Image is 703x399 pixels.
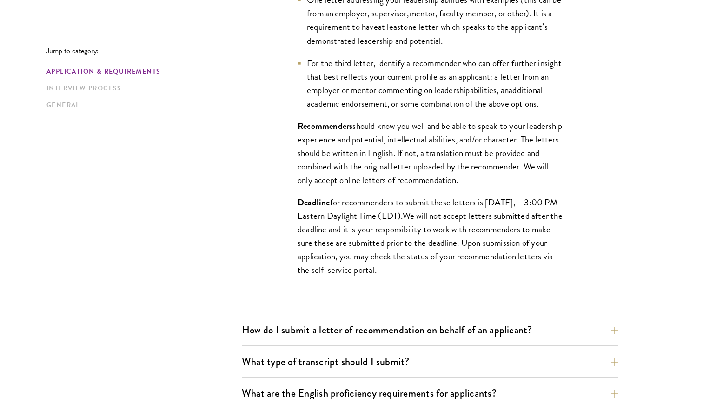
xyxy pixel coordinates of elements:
span: For the third letter, identify a recommender who can offer further insight that best reflects you... [307,56,562,97]
span: We will not accept letters submitted after the deadline and it is your responsibility to work wit... [298,209,563,277]
button: How do I submit a letter of recommendation on behalf of an applicant? [242,319,618,340]
button: What type of transcript should I submit? [242,351,618,372]
span: Deadline [298,196,330,209]
span: . [401,209,402,223]
span: for recommenders to submit these letters is [DATE], – 3:00 PM Eastern Daylight Time (EDT) [298,196,557,223]
a: Interview Process [46,83,236,93]
span: should know you well and be able to speak to your leadership experience and potential, intellectu... [298,119,562,187]
span: at least [378,20,404,34]
a: Application & Requirements [46,67,236,76]
p: Jump to category: [46,47,242,55]
span: additional academic endorsement, or some combination of the above options. [307,83,543,110]
span: Recommenders [298,119,352,133]
span: abilities, an [470,83,509,97]
span: one letter which speaks to the applicant’s demonstrated leadership and potential. [307,20,548,47]
a: General [46,100,236,110]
